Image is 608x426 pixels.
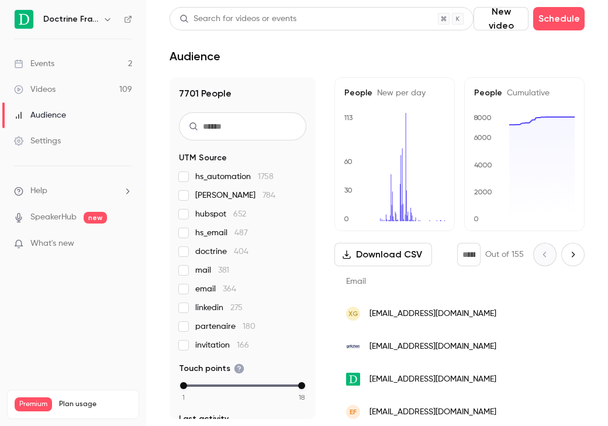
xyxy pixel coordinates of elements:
div: Settings [14,135,61,147]
button: Schedule [533,7,585,30]
span: [EMAIL_ADDRESS][DOMAIN_NAME] [369,308,496,320]
span: 784 [262,191,275,200]
text: 2000 [474,188,492,196]
div: Events [14,58,54,70]
span: 180 [243,322,255,331]
span: doctrine [195,246,248,257]
span: 364 [223,285,236,293]
span: What's new [30,238,74,250]
img: gritchen.fr [346,339,360,353]
div: max [298,382,305,389]
h1: Audience [170,49,220,63]
span: [EMAIL_ADDRESS][DOMAIN_NAME] [369,406,496,418]
span: Help [30,185,47,197]
div: Audience [14,109,66,121]
span: 487 [234,229,248,237]
span: Last activity [179,413,229,425]
span: linkedin [195,302,243,314]
span: 18 [299,392,305,403]
span: new [84,212,107,224]
li: help-dropdown-opener [14,185,132,197]
button: New video [474,7,528,30]
span: Email [346,277,366,286]
span: 652 [233,210,246,218]
button: Download CSV [334,243,432,266]
div: Videos [14,84,56,95]
span: 166 [237,341,249,349]
span: 404 [234,248,248,256]
span: hs_email [195,227,248,239]
div: Search for videos or events [179,13,296,25]
text: 0 [344,215,349,223]
img: doctrine.fr [346,373,360,386]
p: Out of 155 [485,249,524,260]
iframe: Noticeable Trigger [118,239,132,249]
text: 6000 [474,133,492,142]
span: 1758 [258,173,274,181]
span: Cumulative [502,89,550,97]
span: hubspot [195,208,246,220]
text: 8000 [474,114,492,122]
text: 4000 [474,161,492,169]
a: SpeakerHub [30,211,77,224]
span: [EMAIL_ADDRESS][DOMAIN_NAME] [369,373,496,386]
text: 30 [344,186,353,194]
span: mail [195,264,229,276]
span: [EMAIL_ADDRESS][DOMAIN_NAME] [369,341,496,353]
span: email [195,283,236,295]
h5: People [474,87,575,99]
button: Next page [561,243,585,266]
span: invitation [195,339,249,351]
span: [PERSON_NAME] [195,190,275,201]
img: Doctrine France [15,10,33,29]
span: 275 [230,304,243,312]
span: xG [348,308,358,319]
span: Plan usage [59,400,132,409]
span: New per day [372,89,426,97]
h6: Doctrine France [43,13,98,25]
span: UTM Source [179,152,227,164]
span: partenaire [195,321,255,332]
span: 1 [182,392,185,403]
span: Touch points [179,363,244,375]
span: 381 [218,266,229,274]
text: 60 [344,157,353,166]
span: hs_automation [195,171,274,183]
h1: 7701 People [179,87,306,101]
text: 0 [474,215,479,223]
text: 113 [344,114,353,122]
h5: People [344,87,445,99]
span: EF [350,407,357,417]
div: min [180,382,187,389]
span: Premium [15,397,52,411]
